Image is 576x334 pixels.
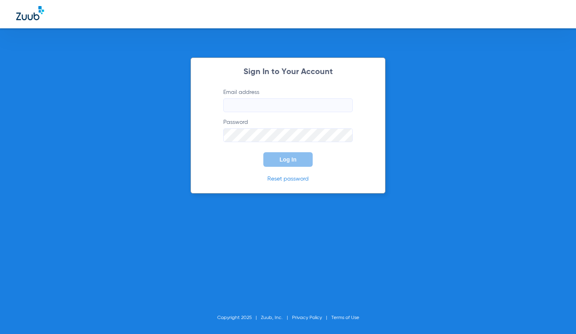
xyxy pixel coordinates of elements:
a: Terms of Use [331,315,359,320]
span: Log In [280,156,296,163]
label: Email address [223,88,353,112]
li: Copyright 2025 [217,314,261,322]
input: Email address [223,98,353,112]
img: Zuub Logo [16,6,44,20]
iframe: Chat Widget [536,295,576,334]
li: Zuub, Inc. [261,314,292,322]
button: Log In [263,152,313,167]
h2: Sign In to Your Account [211,68,365,76]
input: Password [223,128,353,142]
a: Privacy Policy [292,315,322,320]
a: Reset password [267,176,309,182]
label: Password [223,118,353,142]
